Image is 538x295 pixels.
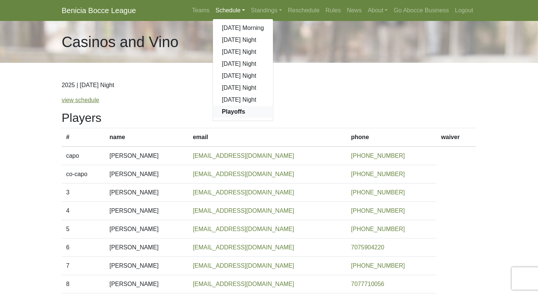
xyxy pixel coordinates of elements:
td: 7 [62,257,105,275]
th: waiver [437,128,476,147]
a: About [365,3,391,18]
strong: Playoffs [222,108,245,115]
a: Go Abocce Business [391,3,452,18]
th: phone [347,128,437,147]
td: [PERSON_NAME] [105,257,188,275]
a: [DATE] Night [213,46,273,58]
a: [PHONE_NUMBER] [351,226,405,232]
h2: Players [62,111,476,125]
a: Teams [189,3,213,18]
a: [EMAIL_ADDRESS][DOMAIN_NAME] [193,244,294,251]
a: [PHONE_NUMBER] [351,153,405,159]
a: [DATE] Night [213,70,273,82]
th: email [188,128,347,147]
a: Logout [452,3,476,18]
a: [EMAIL_ADDRESS][DOMAIN_NAME] [193,189,294,196]
h1: Casinos and Vino [62,33,179,51]
a: [EMAIL_ADDRESS][DOMAIN_NAME] [193,153,294,159]
a: [PHONE_NUMBER] [351,262,405,269]
td: [PERSON_NAME] [105,184,188,202]
a: 7077710056 [351,281,384,287]
td: capo [62,147,105,165]
a: [DATE] Night [213,34,273,46]
a: Rules [323,3,344,18]
td: 3 [62,184,105,202]
th: name [105,128,188,147]
p: 2025 | [DATE] Night [62,81,476,90]
td: [PERSON_NAME] [105,165,188,184]
td: 5 [62,220,105,239]
a: [DATE] Night [213,94,273,106]
a: Reschedule [285,3,323,18]
a: Schedule [213,3,248,18]
a: [EMAIL_ADDRESS][DOMAIN_NAME] [193,262,294,269]
a: [EMAIL_ADDRESS][DOMAIN_NAME] [193,281,294,287]
td: 8 [62,275,105,294]
a: [DATE] Night [213,82,273,94]
a: Playoffs [213,106,273,118]
a: News [344,3,365,18]
a: [DATE] Night [213,58,273,70]
td: [PERSON_NAME] [105,202,188,220]
td: [PERSON_NAME] [105,275,188,294]
td: [PERSON_NAME] [105,147,188,165]
td: [PERSON_NAME] [105,220,188,239]
div: Schedule [213,19,273,121]
a: [EMAIL_ADDRESS][DOMAIN_NAME] [193,226,294,232]
td: co-capo [62,165,105,184]
td: 6 [62,239,105,257]
a: [PHONE_NUMBER] [351,189,405,196]
th: # [62,128,105,147]
a: 7075904220 [351,244,384,251]
a: [PHONE_NUMBER] [351,208,405,214]
a: [DATE] Morning [213,22,273,34]
td: [PERSON_NAME] [105,239,188,257]
a: Standings [248,3,285,18]
a: [EMAIL_ADDRESS][DOMAIN_NAME] [193,171,294,177]
a: [EMAIL_ADDRESS][DOMAIN_NAME] [193,208,294,214]
a: [PHONE_NUMBER] [351,171,405,177]
a: view schedule [62,97,99,103]
td: 4 [62,202,105,220]
a: Benicia Bocce League [62,3,136,18]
